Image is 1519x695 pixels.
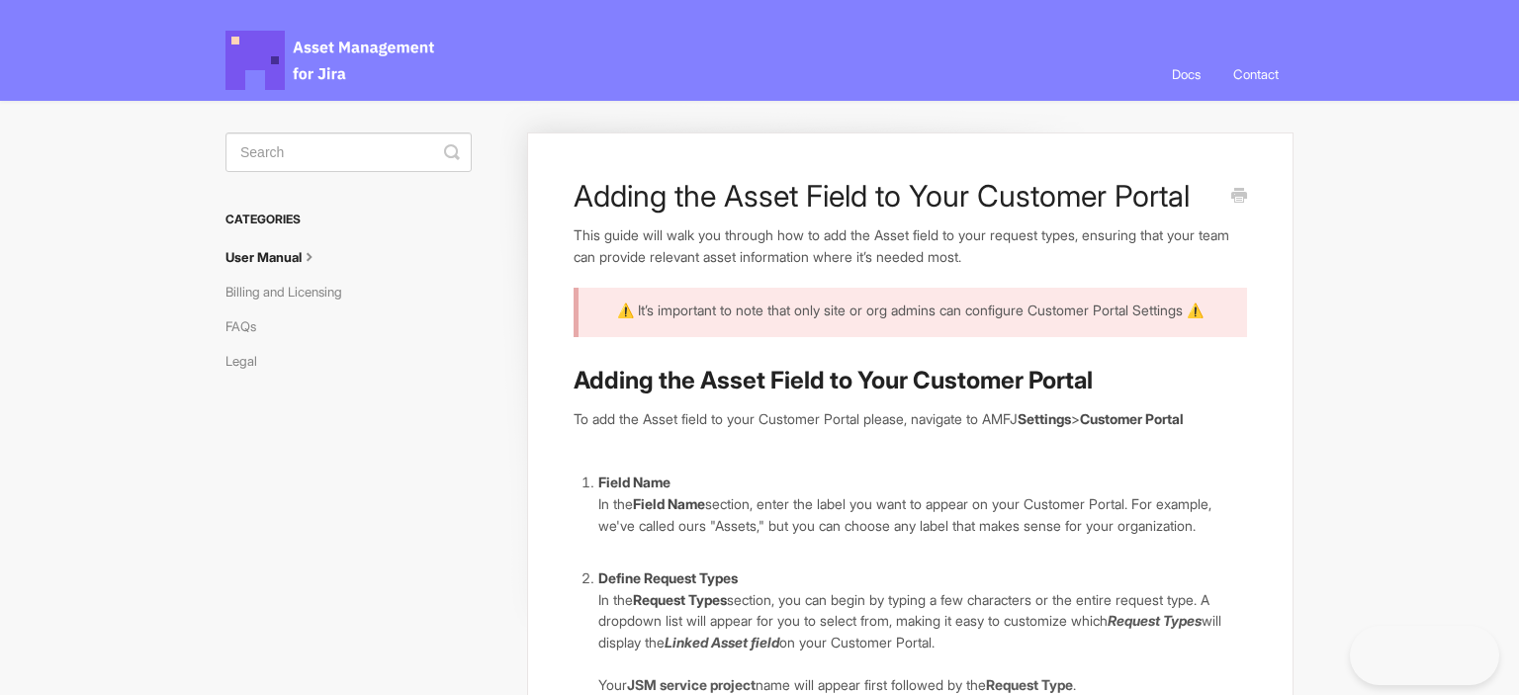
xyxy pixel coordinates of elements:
a: Contact [1218,47,1294,101]
a: Billing and Licensing [225,276,357,307]
a: FAQs [225,310,271,342]
strong: Request Types [633,591,727,608]
a: Legal [225,345,272,377]
h3: Categories [225,202,472,237]
strong: Field Name [598,474,670,490]
h1: Adding the Asset Field to Your Customer Portal [574,178,1217,214]
input: Search [225,132,472,172]
strong: Define Request Types [598,569,738,586]
strong: Settings [1018,410,1071,427]
p: In the section, enter the label you want to appear on your Customer Portal. For example, we've ca... [598,493,1247,536]
b: Request Type [986,676,1073,693]
a: Print this Article [1231,186,1247,208]
p: ⚠️ It’s important to note that only site or org admins can configure Customer Portal Settings ⚠️ [598,300,1222,321]
span: Asset Management for Jira Docs [225,31,437,90]
iframe: Toggle Customer Support [1350,626,1499,685]
i: Request Types [1108,612,1202,629]
p: To add the Asset field to your Customer Portal please, navigate to AMFJ > [574,408,1247,430]
b: JSM service project [627,676,756,693]
a: User Manual [225,241,334,273]
i: Linked Asset field [665,634,779,651]
strong: Field Name [633,495,705,512]
p: In the section, you can begin by typing a few characters or the entire request type. A dropdown l... [598,589,1247,653]
p: This guide will walk you through how to add the Asset field to your request types, ensuring that ... [574,224,1247,267]
a: Docs [1157,47,1215,101]
strong: Customer Portal [1080,410,1184,427]
h2: Adding the Asset Field to Your Customer Portal [574,365,1247,396]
